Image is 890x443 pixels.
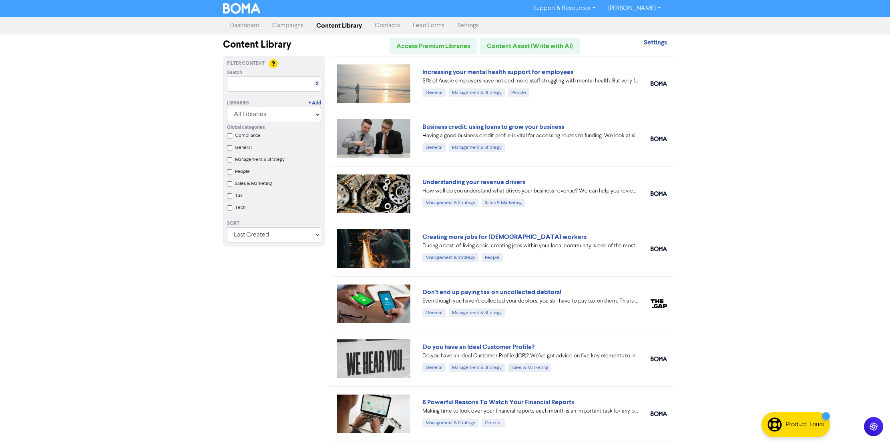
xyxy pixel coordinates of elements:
[422,419,478,427] div: Management & Strategy
[422,363,446,372] div: General
[227,220,321,227] div: Sort
[790,357,890,443] iframe: Chat Widget
[651,191,667,196] img: boma_accounting
[223,3,261,14] img: BOMA Logo
[422,88,446,97] div: General
[422,187,639,195] div: How well do you understand what drives your business revenue? We can help you review your numbers...
[651,411,667,416] img: boma_accounting
[235,132,261,139] label: Compliance
[482,198,525,207] div: Sales & Marketing
[422,309,446,317] div: General
[235,180,272,187] label: Sales & Marketing
[235,192,243,199] label: Tax
[422,132,639,140] div: Having a good business credit profile is vital for accessing routes to funding. We look at six di...
[310,18,368,34] a: Content Library
[451,18,485,34] a: Settings
[422,343,534,351] a: Do you have an Ideal Customer Profile?
[235,168,250,175] label: People
[266,18,310,34] a: Campaigns
[223,18,266,34] a: Dashboard
[235,156,285,163] label: Management & Strategy
[422,233,587,241] a: Creating more jobs for [DEMOGRAPHIC_DATA] workers
[644,40,667,46] a: Settings
[422,242,639,250] div: During a cost-of-living crisis, creating jobs within your local community is one of the most impo...
[449,143,505,152] div: Management & Strategy
[422,398,574,406] a: 6 Powerful Reasons To Watch Your Financial Reports
[422,253,478,262] div: Management & Strategy
[482,253,503,262] div: People
[390,38,477,54] a: Access Premium Libraries
[651,247,667,251] img: boma
[449,363,505,372] div: Management & Strategy
[644,38,667,46] strong: Settings
[223,38,325,52] div: Content Library
[422,68,573,76] a: Increasing your mental health support for employees
[651,299,667,308] img: thegap
[422,407,639,415] div: Making time to look over your financial reports each month is an important task for any business ...
[235,144,252,151] label: General
[235,204,245,211] label: Tech
[422,297,639,305] div: Even though you haven’t collected your debtors, you still have to pay tax on them. This is becaus...
[508,363,551,372] div: Sales & Marketing
[449,309,505,317] div: Management & Strategy
[406,18,451,34] a: Lead Forms
[422,198,478,207] div: Management & Strategy
[651,81,667,86] img: boma
[422,288,561,296] a: Don't end up paying tax on uncollected debtors!
[480,38,580,54] a: Content Assist (Write with AI)
[422,143,446,152] div: General
[651,136,667,141] img: boma
[227,124,321,131] div: Global categories
[227,100,249,107] div: Libraries
[482,419,505,427] div: General
[422,123,564,131] a: Business credit: using loans to grow your business
[422,178,525,186] a: Understanding your revenue drivers
[449,88,505,97] div: Management & Strategy
[422,352,639,360] div: Do you have an Ideal Customer Profile (ICP)? We’ve got advice on five key elements to include in ...
[227,69,242,76] span: Search
[651,357,667,361] img: boma
[315,81,319,87] a: X
[309,100,321,107] a: + Add
[508,88,529,97] div: People
[368,18,406,34] a: Contacts
[422,77,639,85] div: 51% of Aussie employers have noticed more staff struggling with mental health. But very few have ...
[227,60,321,67] div: Filter Content
[602,2,667,15] a: [PERSON_NAME]
[527,2,602,15] a: Support & Resources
